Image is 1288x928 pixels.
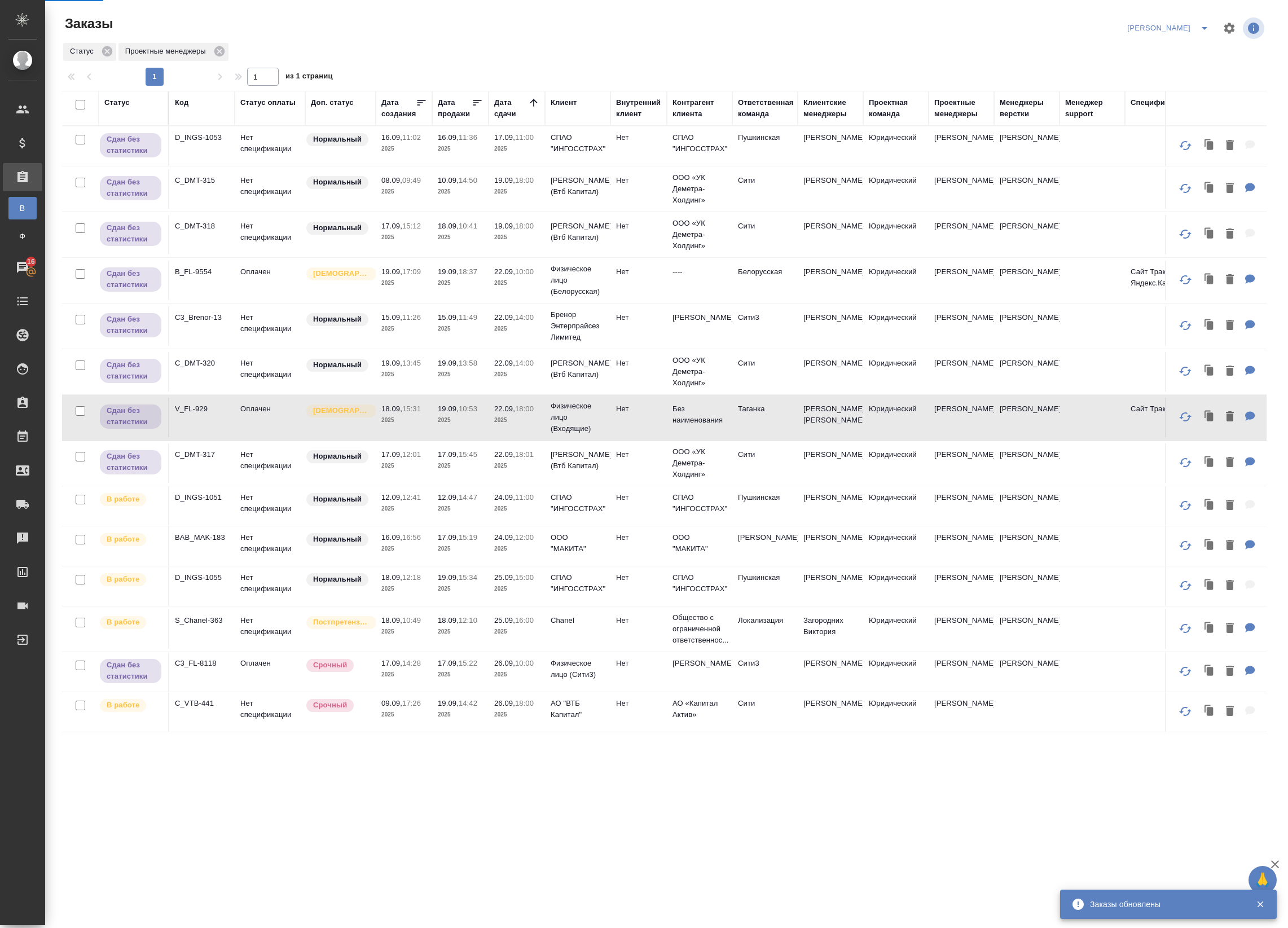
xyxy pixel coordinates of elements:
p: 2025 [494,460,539,472]
button: Удалить [1220,269,1239,292]
div: Код [175,97,188,108]
p: 2025 [438,369,483,380]
div: Статус по умолчанию для стандартных заказов [305,221,370,236]
td: Сити [732,169,798,209]
p: [PERSON_NAME] (Втб Капитал) [551,358,605,380]
p: [PERSON_NAME] (Втб Капитал) [551,221,605,243]
div: Спецификация [1131,97,1186,108]
p: 19.09, [438,267,459,276]
p: 2025 [494,232,539,243]
button: Удалить [1220,451,1239,474]
button: Обновить [1172,312,1199,339]
td: Белорусская [732,261,798,300]
p: 2025 [494,278,539,289]
p: 17.09, [494,133,515,142]
td: Юридический [863,261,929,300]
div: Выставляет ПМ, когда заказ сдан КМу, но начисления еще не проведены [99,449,162,476]
button: Клонировать [1199,494,1220,517]
p: Нет [616,312,661,323]
p: 2025 [494,503,539,514]
div: Статус по умолчанию для стандартных заказов [305,492,370,507]
div: Выставляет ПМ, когда заказ сдан КМу, но начисления еще не проведены [99,266,162,293]
button: Удалить [1220,134,1239,157]
p: Бренор Энтерпрайсез Лимитед [551,309,605,343]
p: Статус [70,46,98,57]
p: 18:01 [515,450,534,459]
p: ООО «УК Деметра-Холдинг» [672,172,727,206]
td: Нет спецификации [235,169,305,209]
p: ООО «УК Деметра-Холдинг» [672,218,727,252]
td: Нет спецификации [235,215,305,254]
p: Нет [616,358,661,369]
td: [PERSON_NAME] [798,352,863,392]
button: Клонировать [1199,617,1220,640]
td: Оплачен [235,261,305,300]
div: Выставляет ПМ, когда заказ сдан КМу, но начисления еще не проведены [99,312,162,338]
td: [PERSON_NAME] [929,398,994,437]
p: 11:49 [459,313,477,322]
button: Клонировать [1199,574,1220,597]
p: Нет [616,221,661,232]
p: Нормальный [313,222,362,234]
p: C3_Brenor-13 [175,312,229,323]
p: СПАО "ИНГОССТРАХ" [672,132,727,155]
p: 18.09, [438,222,459,230]
p: Нет [616,175,661,186]
p: 2025 [438,278,483,289]
td: Юридический [863,443,929,483]
td: Сити [732,215,798,254]
p: 22.09, [494,313,515,322]
p: [PERSON_NAME] [1000,312,1054,323]
td: [PERSON_NAME], [PERSON_NAME] [798,398,863,437]
button: Для КМ: от КВ: 1 документ (4 стр) нем-фр с ЗПК, пожелания по срокам пн-вт, забрать удобно на Смол... [1239,406,1261,429]
p: 11:02 [402,133,421,142]
p: Сдан без статистики [107,359,155,382]
button: Обновить [1172,492,1199,519]
p: ---- [672,266,727,278]
td: Пушкинская [732,126,798,166]
a: В [8,197,37,219]
p: 18:00 [515,176,534,184]
td: [PERSON_NAME] [929,352,994,392]
span: 🙏 [1253,868,1272,892]
p: Сдан без статистики [107,268,155,291]
p: Нет [616,403,661,415]
button: Обновить [1172,221,1199,248]
td: Юридический [863,215,929,254]
p: [PERSON_NAME] [1000,449,1054,460]
div: Статус по умолчанию для стандартных заказов [305,132,370,147]
p: Нормальный [313,494,362,505]
p: [PERSON_NAME] (Втб Капитал) [551,449,605,472]
div: Статус по умолчанию для стандартных заказов [305,175,370,190]
td: [PERSON_NAME] [929,486,994,526]
p: 09:49 [402,176,421,184]
button: Удалить [1220,700,1239,723]
p: D_INGS-1051 [175,492,229,503]
p: 2025 [438,323,483,335]
p: 2025 [494,369,539,380]
div: split button [1124,19,1216,37]
p: 12:41 [402,493,421,502]
div: Статус [63,43,116,61]
p: 13:58 [459,359,477,367]
td: Таганка [732,398,798,437]
div: Статус [104,97,130,108]
div: Выставляет ПМ, когда заказ сдан КМу, но начисления еще не проведены [99,175,162,201]
p: [PERSON_NAME] [672,312,727,323]
td: [PERSON_NAME] [798,126,863,166]
p: 17.09, [438,450,459,459]
button: Обновить [1172,698,1199,725]
div: Дата сдачи [494,97,528,120]
p: 2025 [494,186,539,197]
p: C_DMT-320 [175,358,229,369]
td: Юридический [863,526,929,566]
td: [PERSON_NAME] [798,215,863,254]
p: ООО «УК Деметра-Холдинг» [672,446,727,480]
span: 16 [20,256,42,267]
p: 10.09, [438,176,459,184]
td: Оплачен [235,398,305,437]
p: 19.09, [438,359,459,367]
div: Статус по умолчанию для стандартных заказов [305,358,370,373]
button: Обновить [1172,132,1199,159]
div: Менеджер support [1065,97,1119,120]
